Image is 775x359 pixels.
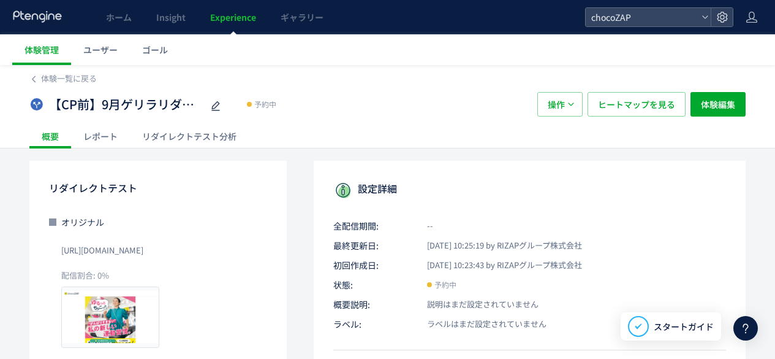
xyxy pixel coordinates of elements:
span: 最終更新日: [333,239,413,252]
span: 体験編集 [701,92,735,117]
div: レポート [71,124,130,149]
span: 説明はまだ設定されていません [413,299,539,311]
span: 予約中 [434,279,456,291]
span: ホーム [106,11,132,23]
button: ヒートマップを見る [588,92,686,117]
span: Experience [210,11,256,23]
span: ヒートマップを見る [598,92,675,117]
p: 設定詳細 [333,180,726,200]
span: ギャラリー [281,11,323,23]
span: 初回作成日: [333,259,413,271]
span: ラベル: [333,318,413,330]
span: [DATE] 10:23:43 by RIZAPグループ株式会社 [413,260,582,271]
span: オリジナル [61,216,104,228]
span: 概要説明: [333,298,413,311]
div: 概要 [29,124,71,149]
p: 配信割合: 0% [61,270,267,282]
span: chocoZAP [588,8,697,26]
span: 体験一覧に戻る [41,72,97,84]
span: ラベルはまだ設定されていません [413,318,546,330]
span: ゴール [142,44,168,56]
p: リダイレクトテスト [49,178,267,198]
span: 操作 [548,92,565,117]
span: -- [413,220,433,232]
span: https://lp.chocozap.jp/campaign-01/guerrilla/202509-1/ [61,241,143,260]
span: Insight [156,11,186,23]
span: 体験管理 [25,44,59,56]
span: ユーザー [83,44,118,56]
span: 状態: [333,279,413,291]
button: 操作 [537,92,583,117]
span: [DATE] 10:25:19 by RIZAPグループ株式会社 [413,240,582,252]
div: リダイレクトテスト分析 [130,124,249,149]
span: 【CP前】9月ゲリラリダイレクト処理：/guerrilla/202509-1/ [49,96,202,114]
span: 予約中 [254,98,276,110]
button: 体験編集 [690,92,746,117]
span: スタートガイド [654,320,714,333]
span: 全配信期間: [333,220,413,232]
img: 08df9a8c6b7e53288ad6cab067bff1a31757467450751.jpeg [62,287,159,347]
